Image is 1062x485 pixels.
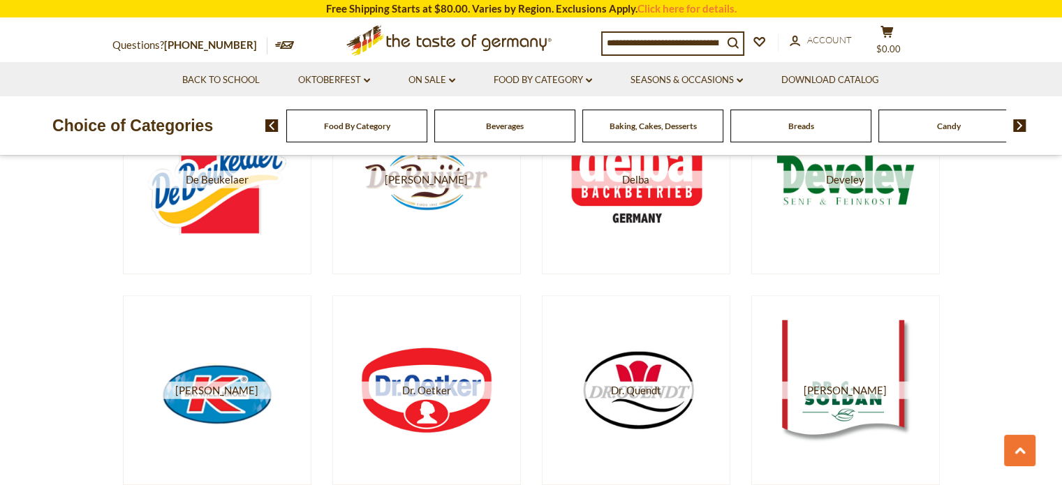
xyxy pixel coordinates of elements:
[332,84,521,274] a: [PERSON_NAME]
[542,295,730,485] a: Dr. Quendt
[566,320,706,461] img: Dr. Quendt
[866,25,908,60] button: $0.00
[876,43,901,54] span: $0.00
[775,171,915,188] span: Develey
[164,38,257,51] a: [PHONE_NUMBER]
[324,121,390,131] a: Food By Category
[356,320,496,461] img: Dr. Oetker
[147,320,287,461] img: Dr. Knoll
[542,84,730,274] a: Delba
[775,382,915,399] span: [PERSON_NAME]
[147,382,287,399] span: [PERSON_NAME]
[494,73,592,88] a: Food By Category
[356,382,496,399] span: Dr. Oetker
[807,34,852,45] span: Account
[332,295,521,485] a: Dr. Oetker
[790,33,852,48] a: Account
[408,73,455,88] a: On Sale
[937,121,961,131] a: Candy
[265,119,279,132] img: previous arrow
[630,73,743,88] a: Seasons & Occasions
[147,171,287,188] span: De Beukelaer
[751,84,940,274] a: Develey
[123,295,311,485] a: [PERSON_NAME]
[788,121,814,131] a: Breads
[637,2,737,15] a: Click here for details.
[751,295,940,485] a: [PERSON_NAME]
[1013,119,1026,132] img: next arrow
[610,121,697,131] a: Baking, Cakes, Desserts
[566,382,706,399] span: Dr. Quendt
[356,171,496,188] span: [PERSON_NAME]
[486,121,524,131] a: Beverages
[298,73,370,88] a: Oktoberfest
[123,84,311,274] a: De Beukelaer
[781,73,879,88] a: Download Catalog
[112,36,267,54] p: Questions?
[775,320,915,461] img: Dr. Soldan
[182,73,260,88] a: Back to School
[566,171,706,188] span: Delba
